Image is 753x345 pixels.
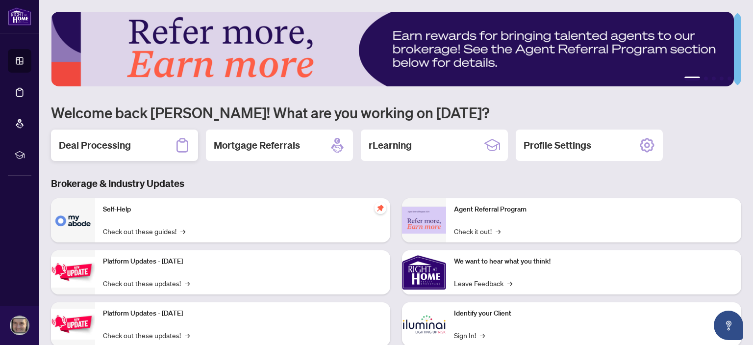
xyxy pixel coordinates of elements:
h2: Deal Processing [59,138,131,152]
a: Check out these updates!→ [103,330,190,341]
button: 4 [720,77,724,80]
span: pushpin [375,202,386,214]
p: Platform Updates - [DATE] [103,308,382,319]
img: We want to hear what you think! [402,250,446,294]
span: → [180,226,185,237]
span: → [507,278,512,289]
img: Self-Help [51,198,95,242]
button: 1 [684,77,700,80]
img: Platform Updates - July 8, 2025 [51,309,95,340]
img: Profile Icon [10,316,29,335]
p: Agent Referral Program [454,204,733,215]
h1: Welcome back [PERSON_NAME]! What are you working on [DATE]? [51,103,741,122]
p: Self-Help [103,204,382,215]
button: 3 [712,77,716,80]
h2: Mortgage Referrals [214,138,300,152]
a: Check out these guides!→ [103,226,185,237]
h2: rLearning [369,138,412,152]
button: Open asap [714,311,743,340]
a: Sign In!→ [454,330,485,341]
button: 5 [728,77,731,80]
h2: Profile Settings [524,138,591,152]
span: → [480,330,485,341]
span: → [496,226,501,237]
img: Agent Referral Program [402,207,446,234]
span: → [185,278,190,289]
p: Identify your Client [454,308,733,319]
button: 2 [704,77,708,80]
a: Leave Feedback→ [454,278,512,289]
h3: Brokerage & Industry Updates [51,177,741,190]
p: Platform Updates - [DATE] [103,256,382,267]
p: We want to hear what you think! [454,256,733,267]
span: → [185,330,190,341]
a: Check it out!→ [454,226,501,237]
a: Check out these updates!→ [103,278,190,289]
img: Platform Updates - July 21, 2025 [51,257,95,288]
img: logo [8,7,31,26]
img: Slide 0 [51,12,734,86]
